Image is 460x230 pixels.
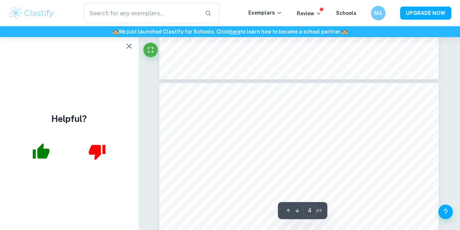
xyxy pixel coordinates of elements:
[84,3,199,23] input: Search for any exemplars...
[438,205,453,219] button: Help and Feedback
[9,6,55,20] img: Clastify logo
[400,7,451,20] button: UPGRADE NOW
[51,112,87,125] h4: Helpful?
[229,29,240,35] a: here
[336,10,356,16] a: Schools
[341,29,348,35] span: 🏫
[371,6,385,20] button: MA
[112,29,119,35] span: 🏫
[143,43,158,57] button: Fullscreen
[248,9,282,17] p: Exemplars
[1,28,459,36] h6: We just launched Clastify for Schools. Click to learn how to become a school partner.
[374,9,383,17] h6: MA
[297,9,321,17] p: Review
[316,207,321,214] span: / 17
